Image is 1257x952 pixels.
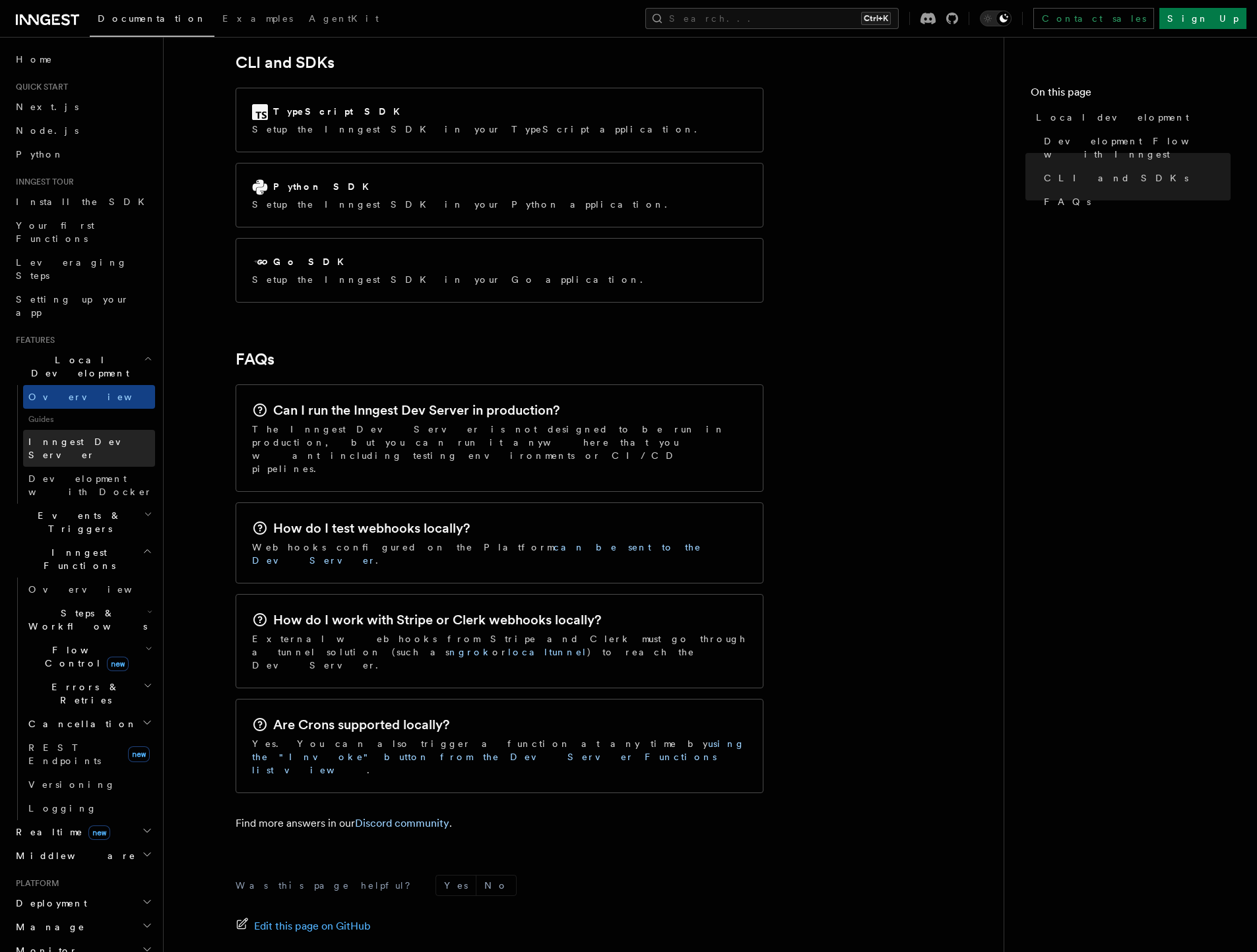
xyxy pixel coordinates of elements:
[23,712,155,736] button: Cancellation
[252,423,747,475] p: The Inngest Dev Server is not designed to be run in production, but you can run it anywhere that ...
[16,294,129,318] span: Setting up your app
[449,647,492,657] a: ngrok
[16,257,127,281] span: Leveraging Steps
[23,796,155,820] a: Logging
[236,163,763,227] a: Python SDKSetup the Inngest SDK in your Python application.
[11,82,68,92] span: Quick start
[11,915,155,939] button: Manage
[90,4,214,37] a: Documentation
[11,287,155,324] a: Setting up your app
[1039,129,1231,166] a: Development Flow with Inngest
[88,825,110,840] span: new
[11,504,155,541] button: Events & Triggers
[23,643,145,670] span: Flow Control
[28,779,115,790] span: Versioning
[252,123,705,136] p: Setup the Inngest SDK in your TypeScript application.
[11,578,155,820] div: Inngest Functions
[236,879,420,892] p: Was this page helpful?
[11,142,155,166] a: Python
[11,47,155,71] a: Home
[1044,171,1188,185] span: CLI and SDKs
[355,817,449,829] a: Discord community
[11,95,155,119] a: Next.js
[16,102,79,112] span: Next.js
[23,409,155,430] span: Guides
[214,4,301,36] a: Examples
[508,647,587,657] a: localtunnel
[436,876,476,895] button: Yes
[236,350,274,369] a: FAQs
[980,11,1012,26] button: Toggle dark mode
[252,632,747,672] p: External webhooks from Stripe and Clerk must go through a tunnel solution (such as or ) to reach ...
[28,392,164,402] span: Overview
[11,251,155,287] a: Leveraging Steps
[23,680,143,707] span: Errors & Retries
[1159,8,1246,29] a: Sign Up
[23,638,155,675] button: Flow Controlnew
[11,920,85,934] span: Manage
[11,177,74,187] span: Inngest tour
[16,125,79,136] span: Node.js
[28,803,97,814] span: Logging
[476,876,516,895] button: No
[23,601,155,638] button: Steps & Workflows
[1039,166,1231,190] a: CLI and SDKs
[236,88,763,152] a: TypeScript SDKSetup the Inngest SDK in your TypeScript application.
[16,196,152,207] span: Install the SDK
[11,891,155,915] button: Deployment
[273,255,352,268] h2: Go SDK
[273,715,449,734] h2: Are Crons supported locally?
[11,190,155,214] a: Install the SDK
[222,13,293,24] span: Examples
[16,149,64,160] span: Python
[11,878,59,889] span: Platform
[23,736,155,773] a: REST Endpointsnew
[236,917,371,936] a: Edit this page on GitHub
[1036,111,1189,124] span: Local development
[252,541,747,567] p: Webhooks configured on the Platform .
[1044,195,1091,208] span: FAQs
[16,53,53,66] span: Home
[28,742,101,766] span: REST Endpoints
[23,385,155,409] a: Overview
[28,584,164,595] span: Overview
[1044,134,1231,161] span: Development Flow with Inngest
[11,214,155,251] a: Your first Functions
[236,814,763,833] p: Find more answers in our .
[11,348,155,385] button: Local Development
[23,675,155,712] button: Errors & Retries
[11,546,143,572] span: Inngest Functions
[28,436,141,460] span: Inngest Dev Server
[23,578,155,601] a: Overview
[301,4,387,36] a: AgentKit
[11,820,155,844] button: Realtimenew
[11,353,144,380] span: Local Development
[645,8,899,29] button: Search...Ctrl+K
[273,401,560,419] h2: Can I run the Inngest Dev Server in production?
[28,473,152,497] span: Development with Docker
[11,119,155,142] a: Node.js
[1033,8,1154,29] a: Contact sales
[273,610,601,629] h2: How do I work with Stripe or Clerk webhooks locally?
[252,542,701,566] a: can be sent to the Dev Server
[16,220,94,244] span: Your first Functions
[1031,105,1231,129] a: Local development
[236,238,763,303] a: Go SDKSetup the Inngest SDK in your Go application.
[23,467,155,504] a: Development with Docker
[236,53,335,72] a: CLI and SDKs
[98,13,207,24] span: Documentation
[273,180,377,193] h2: Python SDK
[861,12,891,25] kbd: Ctrl+K
[11,849,136,862] span: Middleware
[11,541,155,578] button: Inngest Functions
[252,737,747,777] p: Yes. You can also trigger a function at any time by .
[273,519,470,537] h2: How do I test webhooks locally?
[1031,84,1231,105] h4: On this page
[23,607,147,633] span: Steps & Workflows
[23,773,155,796] a: Versioning
[252,273,651,286] p: Setup the Inngest SDK in your Go application.
[252,198,675,211] p: Setup the Inngest SDK in your Python application.
[128,746,150,762] span: new
[23,430,155,467] a: Inngest Dev Server
[23,717,137,730] span: Cancellation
